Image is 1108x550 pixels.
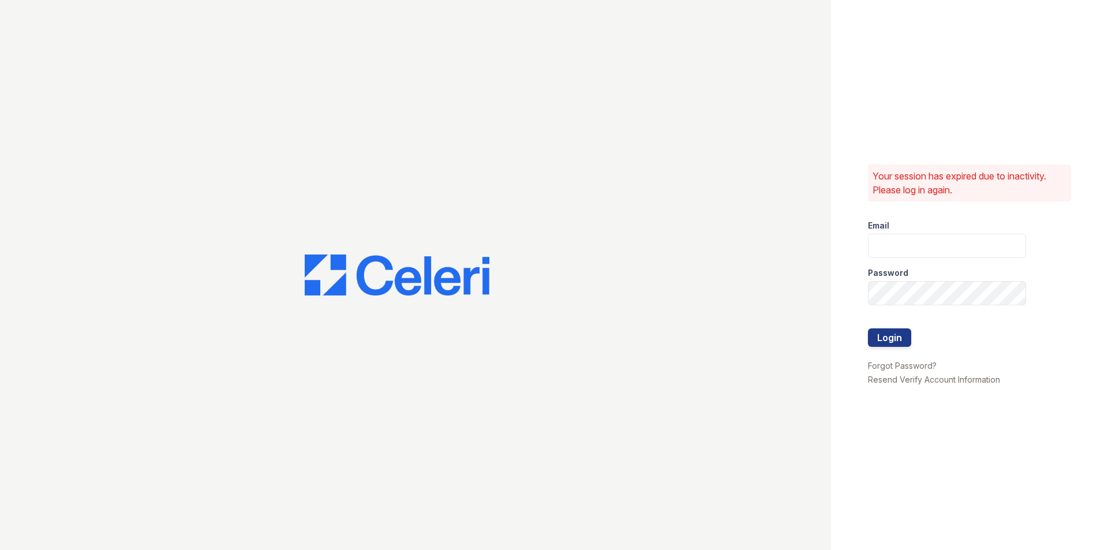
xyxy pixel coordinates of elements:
[868,220,889,231] label: Email
[868,361,937,371] a: Forgot Password?
[873,169,1066,197] p: Your session has expired due to inactivity. Please log in again.
[305,255,489,296] img: CE_Logo_Blue-a8612792a0a2168367f1c8372b55b34899dd931a85d93a1a3d3e32e68fde9ad4.png
[868,375,1000,384] a: Resend Verify Account Information
[868,328,911,347] button: Login
[868,267,908,279] label: Password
